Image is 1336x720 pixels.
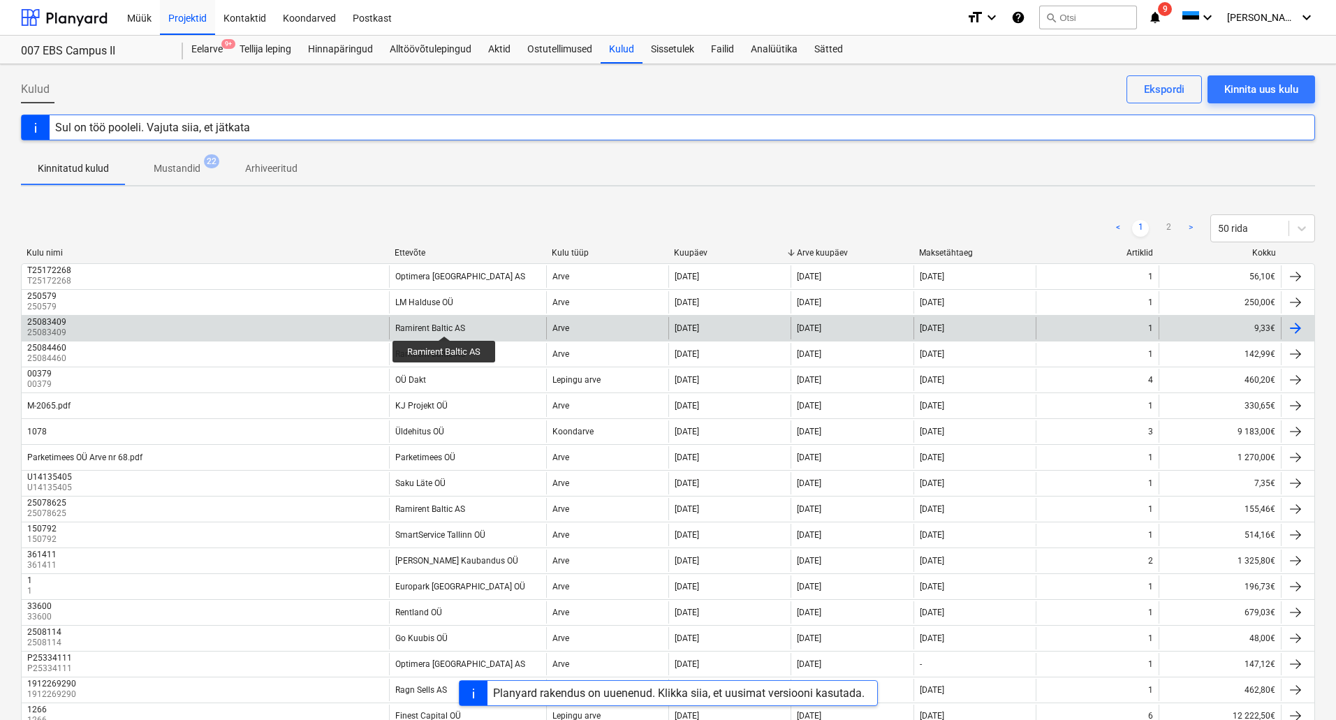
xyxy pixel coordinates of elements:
div: Ramirent Baltic AS [395,323,465,333]
div: 25084460 [27,343,66,353]
div: - [920,659,922,669]
div: [DATE] [675,556,699,566]
div: Europark [GEOGRAPHIC_DATA] OÜ [395,582,525,592]
span: Kulud [21,81,50,98]
div: [DATE] [675,427,699,436]
div: Arve [552,323,569,333]
div: [DATE] [675,401,699,411]
div: [DATE] [797,272,821,281]
div: [DATE] [675,272,699,281]
div: 1266 [27,705,47,714]
div: Parketimees OÜ [395,453,455,462]
p: 00379 [27,379,54,390]
div: [PERSON_NAME] Kaubandus OÜ [395,556,518,566]
div: [DATE] [797,478,821,488]
div: 150792 [27,524,57,534]
div: Planyard rakendus on uuenenud. Klikka siia, et uusimat versiooni kasutada. [493,686,865,700]
div: [DATE] [675,633,699,643]
div: [DATE] [920,349,944,359]
div: [DATE] [920,272,944,281]
div: 33600 [27,601,52,611]
div: [DATE] [797,453,821,462]
div: 1 [1148,530,1153,540]
div: [DATE] [797,427,821,436]
div: Go Kuubis OÜ [395,633,448,643]
div: Ekspordi [1144,80,1184,98]
div: [DATE] [675,582,699,592]
div: [DATE] [675,375,699,385]
div: [DATE] [675,504,699,514]
a: Kulud [601,36,643,64]
span: 22 [204,154,219,168]
a: Aktid [480,36,519,64]
div: Koondarve [552,427,594,436]
div: T25172268 [27,265,71,275]
div: [DATE] [797,530,821,540]
div: 1078 [27,427,47,436]
p: Kinnitatud kulud [38,161,109,176]
div: 1 [1148,323,1153,333]
div: [DATE] [920,556,944,566]
div: 196,73€ [1159,575,1281,598]
div: Eelarve [183,36,231,64]
div: 1 [1148,478,1153,488]
div: M-2065.pdf [27,401,71,411]
div: Kinnita uus kulu [1224,80,1298,98]
div: [DATE] [675,608,699,617]
a: Previous page [1110,220,1126,237]
div: Arve kuupäev [797,248,909,258]
button: Ekspordi [1126,75,1202,103]
p: 250579 [27,301,59,313]
div: [DATE] [920,297,944,307]
div: 250,00€ [1159,291,1281,314]
div: Ettevõte [395,248,541,258]
div: 460,20€ [1159,369,1281,391]
div: Chat Widget [1266,653,1336,720]
div: P25334111 [27,653,72,663]
div: 1 325,80€ [1159,550,1281,572]
div: [DATE] [675,659,699,669]
div: Kuupäev [674,248,786,258]
div: [DATE] [797,375,821,385]
a: Alltöövõtulepingud [381,36,480,64]
div: [DATE] [920,608,944,617]
div: 48,00€ [1159,627,1281,649]
p: 33600 [27,611,54,623]
div: [DATE] [920,401,944,411]
a: Page 1 is your current page [1132,220,1149,237]
a: Eelarve9+ [183,36,231,64]
a: Next page [1182,220,1199,237]
div: 00379 [27,369,52,379]
div: 4 [1148,375,1153,385]
p: U14135405 [27,482,75,494]
div: Arve [552,453,569,462]
div: [DATE] [797,297,821,307]
div: LM Halduse OÜ [395,297,453,307]
div: 1 [27,575,32,585]
div: Saku Läte OÜ [395,478,446,488]
p: 25078625 [27,508,69,520]
div: 147,12€ [1159,653,1281,675]
div: Arve [552,608,569,617]
p: T25172268 [27,275,74,287]
div: Sätted [806,36,851,64]
div: [DATE] [675,478,699,488]
div: [DATE] [920,582,944,592]
p: 150792 [27,534,59,545]
div: 56,10€ [1159,265,1281,288]
div: 462,80€ [1159,679,1281,701]
div: [DATE] [675,349,699,359]
div: Failid [703,36,742,64]
div: Maksetähtaeg [919,248,1031,258]
div: U14135405 [27,472,72,482]
div: 142,99€ [1159,343,1281,365]
div: 155,46€ [1159,498,1281,520]
div: 361411 [27,550,57,559]
p: 25083409 [27,327,69,339]
div: Ramirent Baltic AS [395,504,465,514]
p: P25334111 [27,663,75,675]
div: Arve [552,582,569,592]
div: Sissetulek [643,36,703,64]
